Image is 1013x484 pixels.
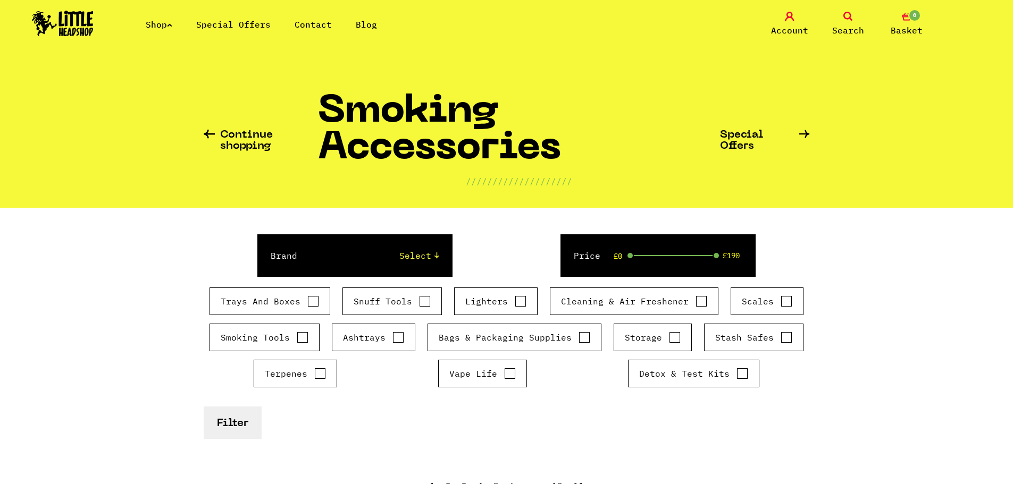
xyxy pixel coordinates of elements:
[271,249,297,262] label: Brand
[771,24,808,37] span: Account
[146,19,172,30] a: Shop
[720,130,810,152] a: Special Offers
[318,94,720,175] h1: Smoking Accessories
[742,295,792,308] label: Scales
[891,24,923,37] span: Basket
[196,19,271,30] a: Special Offers
[880,12,933,37] a: 0 Basket
[908,9,921,22] span: 0
[625,331,681,344] label: Storage
[221,295,319,308] label: Trays And Boxes
[204,406,262,439] button: Filter
[822,12,875,37] a: Search
[439,331,590,344] label: Bags & Packaging Supplies
[715,331,792,344] label: Stash Safes
[354,295,431,308] label: Snuff Tools
[465,295,526,308] label: Lighters
[723,251,740,260] span: £190
[295,19,332,30] a: Contact
[204,130,318,152] a: Continue shopping
[574,249,600,262] label: Price
[832,24,864,37] span: Search
[221,331,308,344] label: Smoking Tools
[265,367,326,380] label: Terpenes
[466,175,572,188] p: ////////////////////
[449,367,516,380] label: Vape Life
[639,367,748,380] label: Detox & Test Kits
[343,331,404,344] label: Ashtrays
[356,19,377,30] a: Blog
[561,295,707,308] label: Cleaning & Air Freshener
[614,252,622,260] span: £0
[32,11,94,36] img: Little Head Shop Logo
